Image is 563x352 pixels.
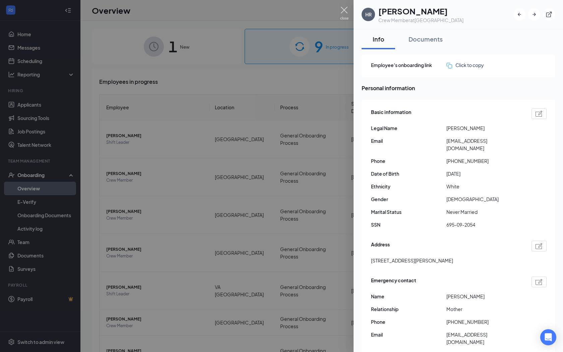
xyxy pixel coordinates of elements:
[446,63,452,68] img: click-to-copy.71757273a98fde459dfc.svg
[371,170,446,177] span: Date of Birth
[446,305,522,313] span: Mother
[540,329,556,345] div: Open Intercom Messenger
[528,8,540,20] button: ArrowRight
[378,5,463,17] h1: [PERSON_NAME]
[371,108,411,119] span: Basic information
[371,157,446,165] span: Phone
[446,195,522,203] span: [DEMOGRAPHIC_DATA]
[446,124,522,132] span: [PERSON_NAME]
[371,318,446,326] span: Phone
[409,35,443,43] div: Documents
[446,183,522,190] span: White
[371,124,446,132] span: Legal Name
[446,318,522,326] span: [PHONE_NUMBER]
[446,208,522,216] span: Never Married
[371,183,446,190] span: Ethnicity
[446,137,522,152] span: [EMAIL_ADDRESS][DOMAIN_NAME]
[371,331,446,338] span: Email
[371,293,446,300] span: Name
[371,257,453,264] span: [STREET_ADDRESS][PERSON_NAME]
[362,84,555,92] span: Personal information
[368,35,388,43] div: Info
[371,277,416,287] span: Emergency contact
[371,305,446,313] span: Relationship
[513,8,525,20] button: ArrowLeftNew
[446,170,522,177] span: [DATE]
[516,11,523,18] svg: ArrowLeftNew
[446,157,522,165] span: [PHONE_NUMBER]
[531,11,538,18] svg: ArrowRight
[371,221,446,228] span: SSN
[371,208,446,216] span: Marital Status
[378,17,463,23] div: Crew Member at [GEOGRAPHIC_DATA]
[371,241,390,251] span: Address
[371,195,446,203] span: Gender
[371,61,446,69] span: Employee's onboarding link
[446,331,522,346] span: [EMAIL_ADDRESS][DOMAIN_NAME]
[365,11,372,18] div: HR
[371,137,446,144] span: Email
[543,8,555,20] button: ExternalLink
[546,11,552,18] svg: ExternalLink
[446,61,484,69] button: Click to copy
[446,293,522,300] span: [PERSON_NAME]
[446,221,522,228] span: 695-09-2054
